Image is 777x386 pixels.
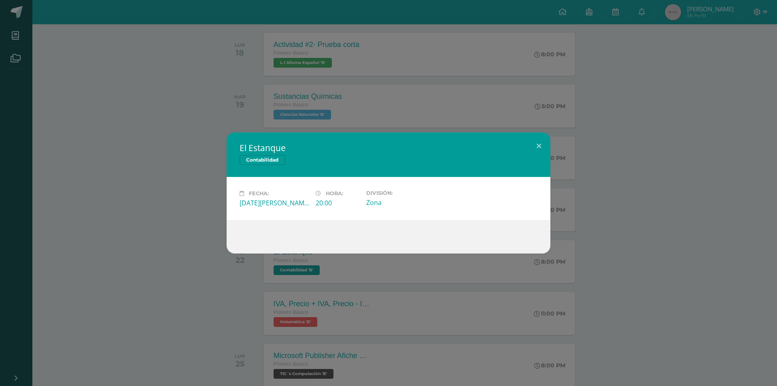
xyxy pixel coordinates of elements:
[527,132,550,160] button: Close (Esc)
[316,198,360,207] div: 20:00
[366,190,436,196] label: División:
[240,142,537,154] h2: El Estanque
[240,198,309,207] div: [DATE][PERSON_NAME]
[326,190,343,196] span: Hora:
[249,190,269,196] span: Fecha:
[240,155,285,165] span: Contabilidad
[366,198,436,207] div: Zona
